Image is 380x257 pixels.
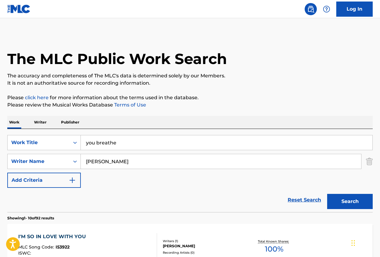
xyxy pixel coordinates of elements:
a: Terms of Use [113,102,146,108]
span: 100 % [265,244,283,255]
div: Recording Artists ( 0 ) [163,250,244,255]
a: click here [25,95,49,100]
div: Writers ( 1 ) [163,239,244,243]
iframe: Chat Widget [350,228,380,257]
p: The accuracy and completeness of The MLC's data is determined solely by our Members. [7,72,373,79]
span: ISWC : [18,250,33,256]
img: help [323,5,330,13]
img: 9d2ae6d4665cec9f34b9.svg [69,177,76,184]
img: MLC Logo [7,5,31,13]
img: search [307,5,314,13]
a: Reset Search [285,193,324,207]
span: I53922 [56,244,70,250]
form: Search Form [7,135,373,212]
div: Work Title [11,139,66,146]
p: Please for more information about the terms used in the database. [7,94,373,101]
div: I'M SO IN LOVE WITH YOU [18,233,89,240]
p: Writer [32,116,48,129]
img: Delete Criterion [366,154,373,169]
button: Add Criteria [7,173,81,188]
p: It is not an authoritative source for recording information. [7,79,373,87]
button: Search [327,194,373,209]
p: Publisher [59,116,81,129]
p: Total Known Shares: [258,239,290,244]
div: [PERSON_NAME] [163,243,244,249]
p: Please review the Musical Works Database [7,101,373,109]
span: MLC Song Code : [18,244,56,250]
p: Showing 1 - 10 of 92 results [7,215,54,221]
h1: The MLC Public Work Search [7,50,227,68]
a: Public Search [305,3,317,15]
div: Drag [351,234,355,252]
div: Help [320,3,333,15]
a: Log In [336,2,373,17]
div: Writer Name [11,158,66,165]
p: Work [7,116,21,129]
